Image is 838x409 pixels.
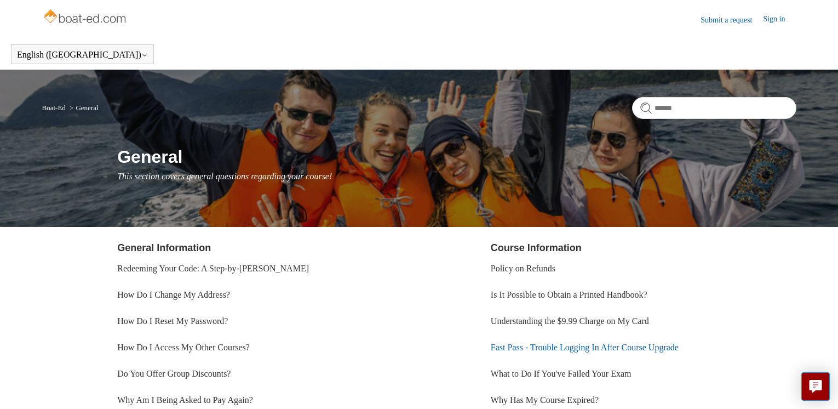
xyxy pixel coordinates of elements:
[701,14,763,26] a: Submit a request
[17,50,148,60] button: English ([GEOGRAPHIC_DATA])
[42,104,68,112] li: Boat-Ed
[117,343,250,352] a: How Do I Access My Other Courses?
[632,97,796,119] input: Search
[491,395,599,405] a: Why Has My Course Expired?
[117,369,231,378] a: Do You Offer Group Discounts?
[491,264,555,273] a: Policy on Refunds
[117,242,211,253] a: General Information
[491,343,679,352] a: Fast Pass - Trouble Logging In After Course Upgrade
[117,170,796,183] p: This section covers general questions regarding your course!
[491,316,649,326] a: Understanding the $9.99 Charge on My Card
[491,242,582,253] a: Course Information
[117,264,309,273] a: Redeeming Your Code: A Step-by-[PERSON_NAME]
[117,144,796,170] h1: General
[801,372,830,401] button: Live chat
[117,316,228,326] a: How Do I Reset My Password?
[117,395,253,405] a: Why Am I Being Asked to Pay Again?
[42,104,66,112] a: Boat-Ed
[42,7,129,29] img: Boat-Ed Help Center home page
[491,369,632,378] a: What to Do If You've Failed Your Exam
[491,290,647,299] a: Is It Possible to Obtain a Printed Handbook?
[763,13,796,26] a: Sign in
[117,290,230,299] a: How Do I Change My Address?
[67,104,98,112] li: General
